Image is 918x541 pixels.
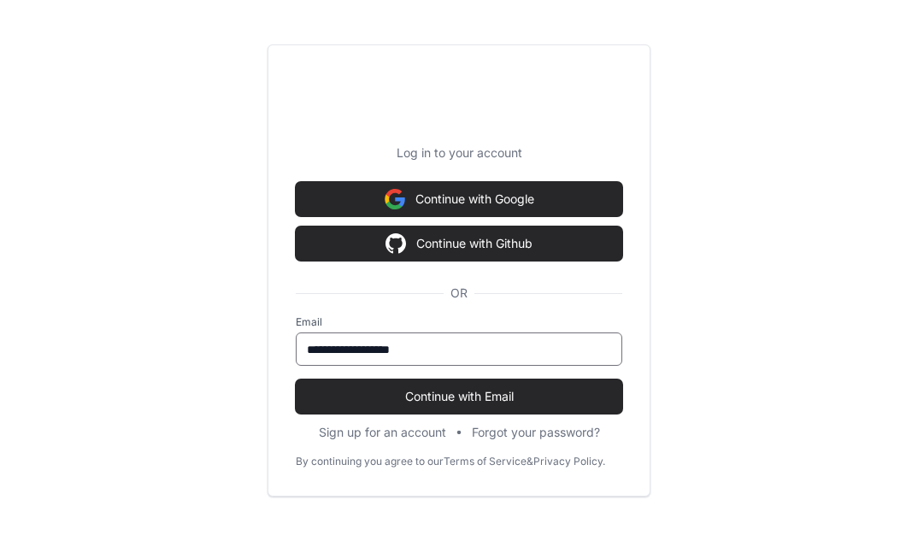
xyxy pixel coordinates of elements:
[444,285,474,302] span: OR
[533,455,605,468] a: Privacy Policy.
[296,144,622,162] p: Log in to your account
[589,338,609,359] keeper-lock: Open Keeper Popup
[385,226,406,261] img: Sign in with google
[472,424,600,441] button: Forgot your password?
[296,388,622,405] span: Continue with Email
[296,226,622,261] button: Continue with Github
[527,455,533,468] div: &
[296,455,444,468] div: By continuing you agree to our
[444,455,527,468] a: Terms of Service
[385,182,405,216] img: Sign in with google
[319,424,446,441] button: Sign up for an account
[296,315,622,329] label: Email
[296,182,622,216] button: Continue with Google
[296,379,622,414] button: Continue with Email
